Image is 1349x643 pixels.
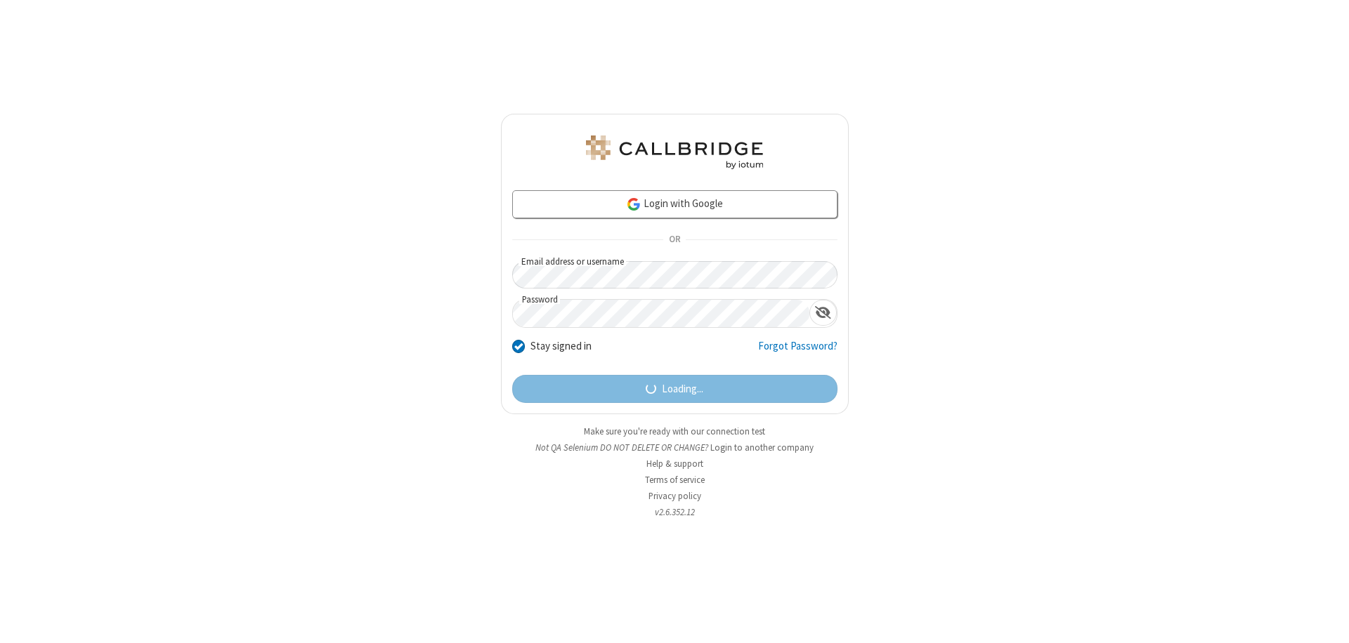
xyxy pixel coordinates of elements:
img: google-icon.png [626,197,641,212]
img: QA Selenium DO NOT DELETE OR CHANGE [583,135,766,169]
button: Login to another company [710,441,814,454]
a: Privacy policy [649,490,701,502]
div: Show password [809,300,837,326]
a: Forgot Password? [758,338,838,365]
a: Terms of service [645,474,705,486]
span: OR [663,230,686,250]
a: Login with Google [512,190,838,218]
input: Password [513,300,809,327]
input: Email address or username [512,261,838,289]
li: Not QA Selenium DO NOT DELETE OR CHANGE? [501,441,849,454]
span: Loading... [662,381,703,397]
button: Loading... [512,375,838,403]
a: Make sure you're ready with our connection test [584,425,765,437]
a: Help & support [646,458,703,470]
li: v2.6.352.12 [501,505,849,519]
label: Stay signed in [530,338,592,354]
